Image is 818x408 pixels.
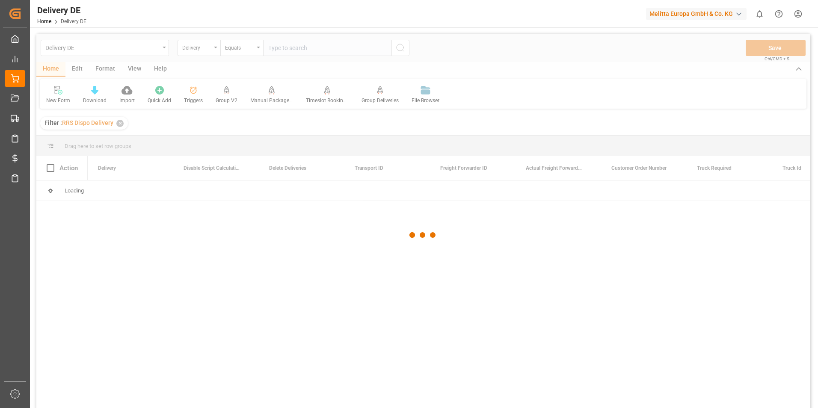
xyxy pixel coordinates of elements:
a: Home [37,18,51,24]
button: Melitta Europa GmbH & Co. KG [646,6,750,22]
div: Delivery DE [37,4,86,17]
div: Melitta Europa GmbH & Co. KG [646,8,747,20]
button: Help Center [769,4,788,24]
button: show 0 new notifications [750,4,769,24]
